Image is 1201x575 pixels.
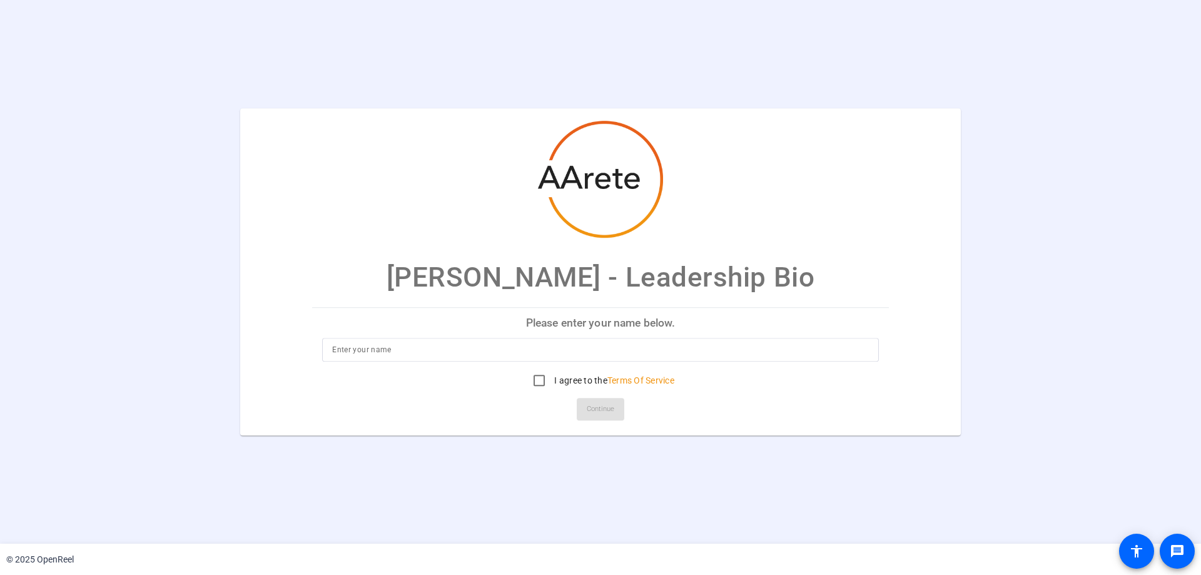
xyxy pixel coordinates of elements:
img: company-logo [538,121,663,238]
a: Terms Of Service [607,375,674,385]
input: Enter your name [332,342,869,357]
mat-icon: message [1170,544,1185,559]
p: Please enter your name below. [312,308,889,338]
p: [PERSON_NAME] - Leadership Bio [387,257,815,298]
mat-icon: accessibility [1129,544,1144,559]
div: © 2025 OpenReel [6,553,74,566]
label: I agree to the [552,374,674,387]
